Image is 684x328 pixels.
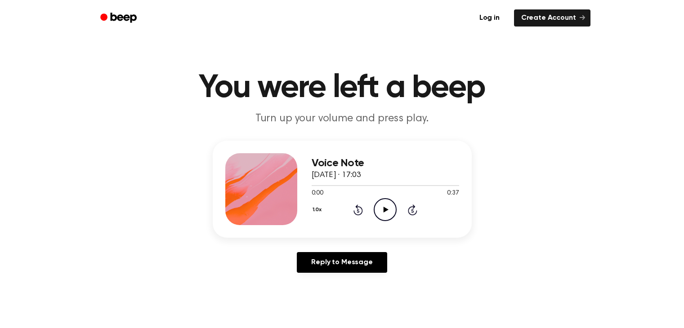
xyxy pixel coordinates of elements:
a: Create Account [514,9,590,27]
button: 1.0x [312,202,325,217]
h3: Voice Note [312,157,459,169]
span: [DATE] · 17:03 [312,171,361,179]
span: 0:00 [312,189,323,198]
span: 0:37 [447,189,459,198]
a: Reply to Message [297,252,387,273]
p: Turn up your volume and press play. [170,111,515,126]
a: Log in [470,8,509,28]
h1: You were left a beep [112,72,572,104]
a: Beep [94,9,145,27]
